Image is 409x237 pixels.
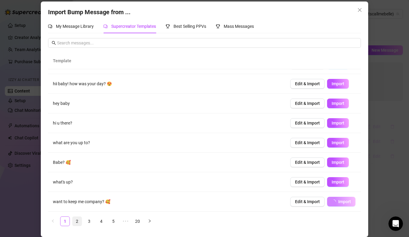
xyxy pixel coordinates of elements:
span: News [100,196,112,201]
td: Babe? 🥰 [48,153,285,172]
td: want to keep me company? 🥰 [48,192,285,212]
span: close [357,8,362,12]
a: 2 [73,217,82,226]
td: hey baby [48,94,285,113]
button: Import [327,99,349,108]
a: 5 [109,217,118,226]
span: comment [103,24,108,28]
span: Edit & Import [295,199,320,204]
span: Import Bump Message from ... [48,8,131,16]
button: Messages [30,181,60,206]
div: N [17,91,24,98]
button: Import [327,138,349,148]
span: trophy [166,24,170,28]
div: We typically reply in a few hours [12,117,101,124]
span: Edit & Import [295,121,320,125]
span: comment [48,24,52,28]
a: 3 [85,217,94,226]
span: Import [332,121,344,125]
button: Edit & Import [290,177,325,187]
th: Template [48,53,285,69]
span: search [52,41,56,45]
span: Import [332,81,344,86]
a: 20 [133,217,142,226]
iframe: Intercom live chat [388,216,403,231]
div: Close [104,10,115,21]
span: Step 2: Train Izzy: This part is super important! Train Izzy by replying to at least 20 chats in ... [25,86,409,90]
input: Search messages... [57,40,357,46]
div: Send us a message [12,111,101,117]
li: Next Page [145,216,154,226]
div: Profile image for Nir [76,10,88,22]
span: Edit & Import [295,180,320,184]
span: Home [8,196,22,201]
button: Help [60,181,91,206]
div: 🌟 Supercreator [25,91,59,98]
button: Edit & Import [290,79,325,89]
button: Import [327,157,349,167]
td: what's up? [48,172,285,192]
img: Giselle avatar [11,91,19,98]
span: Edit & Import [295,81,320,86]
span: Help [71,196,80,201]
button: Edit & Import [290,157,325,167]
span: Edit & Import [295,101,320,106]
button: Edit & Import [290,118,325,128]
button: Import [327,118,349,128]
button: Import [327,197,355,206]
span: Best Selling PPVs [174,24,206,29]
span: Import [338,199,351,204]
div: Recent message [12,76,109,83]
span: Mass Messages [224,24,254,29]
img: logo [12,12,53,20]
span: trophy [216,24,220,28]
span: Import [332,101,344,106]
span: Close [355,8,365,12]
span: My Message Library [56,24,94,29]
a: 1 [60,217,70,226]
div: T [14,86,21,93]
p: How can we help? [12,53,109,63]
span: right [148,219,151,223]
button: Import [327,177,349,187]
li: Next 5 Pages [121,216,130,226]
p: Hi Callme 👋 [12,43,109,53]
span: loading [332,200,336,204]
span: ••• [121,216,130,226]
span: Supercreator Templates [111,24,156,29]
div: Profile image for Tanya [88,10,100,22]
button: Import [327,79,349,89]
div: Recent messageTGiselle avatarNStep 2: Train Izzy: This part is super important! Train Izzy by rep... [6,71,115,103]
td: what are you up to? [48,133,285,153]
span: Edit & Import [295,160,320,165]
span: Import [332,160,344,165]
button: left [48,216,58,226]
li: Previous Page [48,216,58,226]
span: left [51,219,55,223]
li: 2 [72,216,82,226]
div: Super Mass, Dark Mode, Message Library & Bump ImprovementsFeature update [6,132,115,215]
div: • 19m ago [60,91,82,98]
button: Close [355,5,365,15]
a: 4 [97,217,106,226]
div: TGiselle avatarNStep 2: Train Izzy: This part is super important! Train Izzy by replying to at le... [6,80,115,102]
div: Feature update [12,179,48,186]
span: Messages [35,196,56,201]
img: Profile image for Giselle [65,10,77,22]
button: News [91,181,121,206]
span: Edit & Import [295,140,320,145]
td: hii baby! how was your day? 😍 [48,74,285,94]
img: Super Mass, Dark Mode, Message Library & Bump Improvements [6,132,115,174]
div: Send us a messageWe typically reply in a few hours [6,106,115,129]
span: Import [332,180,344,184]
button: Edit & Import [290,99,325,108]
button: Edit & Import [290,138,325,148]
li: 4 [96,216,106,226]
span: Import [332,140,344,145]
td: hi u there? [48,113,285,133]
button: Edit & Import [290,197,325,206]
li: 3 [84,216,94,226]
